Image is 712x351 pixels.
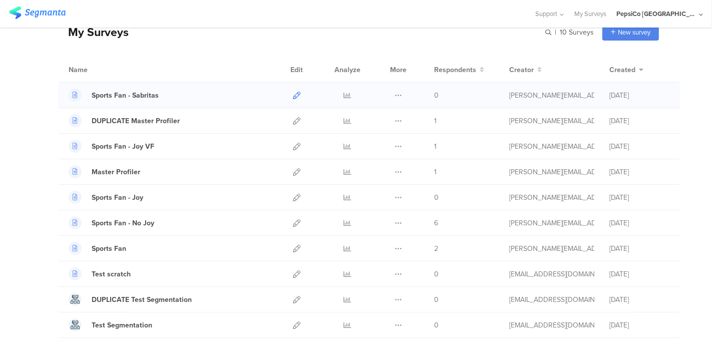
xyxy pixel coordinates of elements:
span: 1 [434,167,437,177]
img: segmanta logo [9,7,66,19]
div: ana.munoz@pepsico.com [509,243,594,254]
a: Sports Fan [69,242,126,255]
div: [DATE] [609,269,669,279]
span: Respondents [434,65,476,75]
span: 1 [434,141,437,152]
div: [DATE] [609,116,669,126]
span: Created [609,65,635,75]
div: [DATE] [609,192,669,203]
div: [DATE] [609,294,669,305]
span: Creator [509,65,534,75]
span: 0 [434,90,439,101]
div: My Surveys [58,24,129,41]
div: Sports Fan - Joy VF [92,141,154,152]
div: ana.munoz@pepsico.com [509,167,594,177]
div: [DATE] [609,243,669,254]
div: Master Profiler [92,167,140,177]
div: [DATE] [609,320,669,330]
div: ana.munoz@pepsico.com [509,90,594,101]
span: 10 Surveys [560,27,594,38]
button: Created [609,65,643,75]
div: More [388,57,409,82]
span: New survey [618,28,650,37]
span: 0 [434,192,439,203]
a: Sports Fan - Sabritas [69,89,159,102]
span: 2 [434,243,438,254]
div: ana.munoz@pepsico.com [509,141,594,152]
button: Respondents [434,65,484,75]
div: Name [69,65,129,75]
div: [DATE] [609,167,669,177]
div: ana.munoz@pepsico.com [509,192,594,203]
a: Test Segmentation [69,318,152,331]
span: 0 [434,294,439,305]
a: Sports Fan - No Joy [69,216,154,229]
div: Sports Fan - Joy [92,192,143,203]
div: Sports Fan - Sabritas [92,90,159,101]
div: PepsiCo [GEOGRAPHIC_DATA] [616,9,696,19]
button: Creator [509,65,542,75]
span: Support [536,9,558,19]
div: shai@segmanta.com [509,320,594,330]
a: Master Profiler [69,165,140,178]
a: DUPLICATE Master Profiler [69,114,180,127]
div: Edit [286,57,307,82]
div: [DATE] [609,141,669,152]
div: Test scratch [92,269,131,279]
div: ana.munoz@pepsico.com [509,218,594,228]
a: DUPLICATE Test Segmentation [69,293,192,306]
span: 6 [434,218,438,228]
span: 0 [434,269,439,279]
div: Sports Fan [92,243,126,254]
a: Sports Fan - Joy [69,191,143,204]
span: | [553,27,558,38]
span: 1 [434,116,437,126]
div: [DATE] [609,90,669,101]
span: 0 [434,320,439,330]
a: Sports Fan - Joy VF [69,140,154,153]
div: Sports Fan - No Joy [92,218,154,228]
div: DUPLICATE Test Segmentation [92,294,192,305]
div: Test Segmentation [92,320,152,330]
div: DUPLICATE Master Profiler [92,116,180,126]
div: shai@segmanta.com [509,269,594,279]
div: [DATE] [609,218,669,228]
a: Test scratch [69,267,131,280]
div: shai@segmanta.com [509,294,594,305]
div: ana.munoz@pepsico.com [509,116,594,126]
div: Analyze [332,57,363,82]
